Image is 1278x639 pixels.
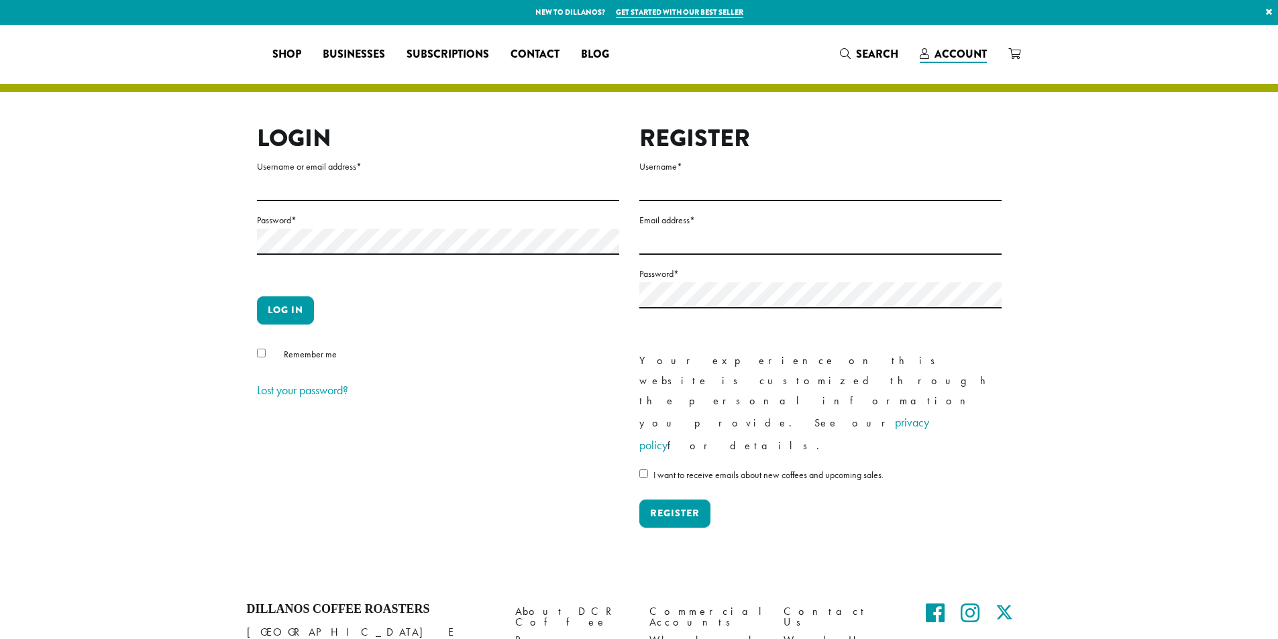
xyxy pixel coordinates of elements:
span: Blog [581,46,609,63]
p: Your experience on this website is customized through the personal information you provide. See o... [639,351,1002,457]
a: Search [829,43,909,65]
label: Username [639,158,1002,175]
a: Contact Us [784,602,898,631]
label: Email address [639,212,1002,229]
span: Businesses [323,46,385,63]
span: Shop [272,46,301,63]
button: Register [639,500,710,528]
a: Commercial Accounts [649,602,763,631]
span: Subscriptions [407,46,489,63]
a: Shop [262,44,312,65]
span: Account [935,46,987,62]
span: Remember me [284,348,337,360]
h2: Login [257,124,619,153]
label: Password [639,266,1002,282]
button: Log in [257,296,314,325]
h2: Register [639,124,1002,153]
input: I want to receive emails about new coffees and upcoming sales. [639,469,648,478]
span: Contact [511,46,560,63]
label: Username or email address [257,158,619,175]
a: privacy policy [639,414,929,453]
a: Get started with our best seller [616,7,743,18]
a: About DCR Coffee [515,602,629,631]
a: Lost your password? [257,382,348,398]
span: Search [856,46,898,62]
label: Password [257,212,619,229]
h4: Dillanos Coffee Roasters [247,602,495,617]
span: I want to receive emails about new coffees and upcoming sales. [653,469,884,481]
